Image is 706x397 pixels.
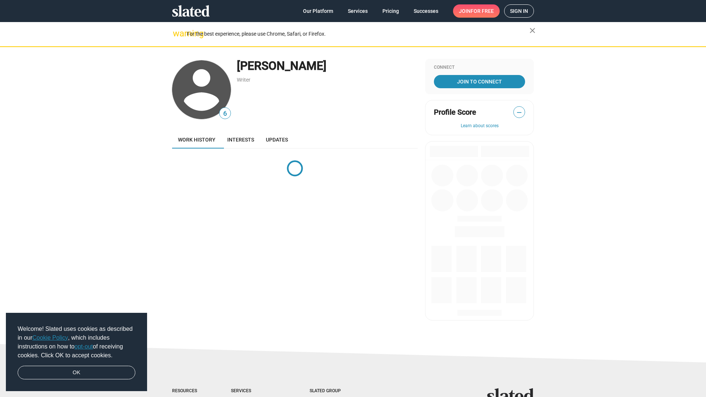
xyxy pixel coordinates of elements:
span: Successes [414,4,438,18]
a: Updates [260,131,294,149]
div: cookieconsent [6,313,147,391]
span: — [514,108,525,117]
a: Our Platform [297,4,339,18]
div: Slated Group [310,388,360,394]
a: Interests [221,131,260,149]
a: dismiss cookie message [18,366,135,380]
span: 6 [220,109,231,119]
div: [PERSON_NAME] [237,58,418,74]
mat-icon: close [528,26,537,35]
a: Joinfor free [453,4,500,18]
span: Sign in [510,5,528,17]
span: Profile Score [434,107,476,117]
a: Successes [408,4,444,18]
div: Services [231,388,280,394]
a: Work history [172,131,221,149]
div: Connect [434,65,525,71]
span: Our Platform [303,4,333,18]
a: Sign in [504,4,534,18]
span: Updates [266,137,288,143]
span: Interests [227,137,254,143]
a: Services [342,4,374,18]
a: Writer [237,77,250,83]
a: opt-out [75,343,93,350]
a: Join To Connect [434,75,525,88]
mat-icon: warning [173,29,182,38]
button: Learn about scores [434,123,525,129]
span: Join To Connect [435,75,524,88]
span: Pricing [382,4,399,18]
div: For the best experience, please use Chrome, Safari, or Firefox. [187,29,529,39]
a: Pricing [377,4,405,18]
span: Services [348,4,368,18]
span: Welcome! Slated uses cookies as described in our , which includes instructions on how to of recei... [18,325,135,360]
span: Work history [178,137,215,143]
span: Join [459,4,494,18]
a: Cookie Policy [32,335,68,341]
span: for free [471,4,494,18]
div: Resources [172,388,202,394]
